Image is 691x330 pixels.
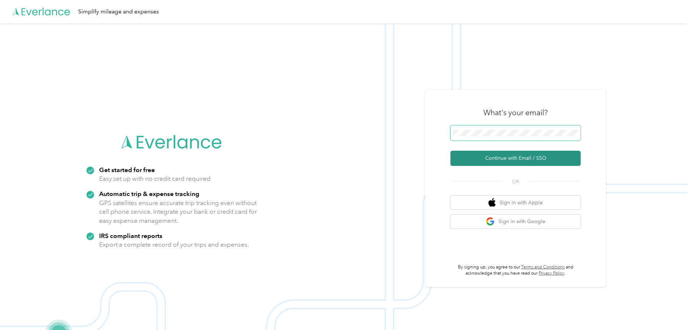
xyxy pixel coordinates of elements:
[99,174,211,183] p: Easy set up with no credit card required
[486,217,495,226] img: google logo
[450,264,581,277] p: By signing up, you agree to our and acknowledge that you have read our .
[450,196,581,210] button: apple logoSign in with Apple
[99,166,155,174] strong: Get started for free
[99,190,199,197] strong: Automatic trip & expense tracking
[521,264,565,270] a: Terms and Conditions
[483,108,548,118] h3: What's your email?
[450,151,581,166] button: Continue with Email / SSO
[450,214,581,229] button: google logoSign in with Google
[99,232,162,239] strong: IRS compliant reports
[78,7,159,16] div: Simplify mileage and expenses
[99,240,249,249] p: Export a complete record of your trips and expenses.
[539,271,564,276] a: Privacy Policy
[488,198,496,207] img: apple logo
[503,178,528,185] span: OR
[99,199,257,225] p: GPS satellites ensure accurate trip tracking even without cell phone service. Integrate your bank...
